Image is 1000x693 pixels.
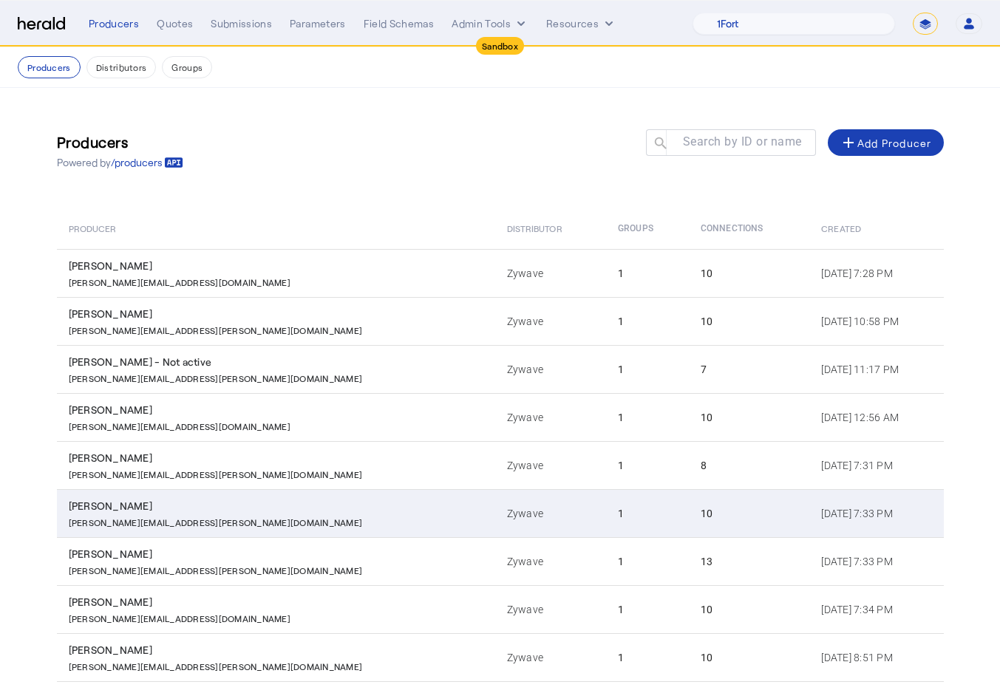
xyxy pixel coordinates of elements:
td: [DATE] 12:56 AM [809,393,943,441]
td: 1 [606,585,689,633]
div: [PERSON_NAME] [69,451,489,465]
p: [PERSON_NAME][EMAIL_ADDRESS][DOMAIN_NAME] [69,273,290,288]
td: Zywave [495,345,607,393]
button: Producers [18,56,81,78]
div: [PERSON_NAME] - Not active [69,355,489,369]
div: 13 [701,554,803,569]
td: [DATE] 7:33 PM [809,489,943,537]
div: [PERSON_NAME] [69,499,489,513]
div: [PERSON_NAME] [69,547,489,561]
p: [PERSON_NAME][EMAIL_ADDRESS][PERSON_NAME][DOMAIN_NAME] [69,513,363,528]
td: [DATE] 10:58 PM [809,297,943,345]
button: Resources dropdown menu [546,16,616,31]
td: Zywave [495,249,607,297]
div: [PERSON_NAME] [69,259,489,273]
mat-icon: add [840,134,857,151]
th: Producer [57,208,495,249]
td: 1 [606,249,689,297]
div: [PERSON_NAME] [69,403,489,417]
div: Field Schemas [364,16,435,31]
td: Zywave [495,489,607,537]
th: Created [809,208,943,249]
td: 1 [606,441,689,489]
mat-icon: search [646,135,671,154]
td: [DATE] 7:33 PM [809,537,943,585]
p: [PERSON_NAME][EMAIL_ADDRESS][PERSON_NAME][DOMAIN_NAME] [69,369,363,384]
div: Producers [89,16,139,31]
div: 10 [701,266,803,281]
div: 10 [701,410,803,425]
td: [DATE] 8:51 PM [809,633,943,681]
h3: Producers [57,132,183,152]
td: 1 [606,633,689,681]
button: internal dropdown menu [452,16,528,31]
div: Sandbox [476,37,524,55]
div: 10 [701,602,803,617]
td: [DATE] 7:34 PM [809,585,943,633]
div: [PERSON_NAME] [69,595,489,610]
td: 1 [606,345,689,393]
td: 1 [606,489,689,537]
td: [DATE] 7:28 PM [809,249,943,297]
div: [PERSON_NAME] [69,643,489,658]
th: Groups [606,208,689,249]
img: Herald Logo [18,17,65,31]
th: Connections [689,208,809,249]
div: [PERSON_NAME] [69,307,489,321]
td: Zywave [495,633,607,681]
mat-label: Search by ID or name [683,134,802,148]
a: /producers [111,155,183,170]
div: 7 [701,362,803,377]
p: [PERSON_NAME][EMAIL_ADDRESS][PERSON_NAME][DOMAIN_NAME] [69,321,363,336]
div: Parameters [290,16,346,31]
td: 1 [606,537,689,585]
td: Zywave [495,585,607,633]
p: [PERSON_NAME][EMAIL_ADDRESS][PERSON_NAME][DOMAIN_NAME] [69,561,363,576]
td: Zywave [495,441,607,489]
p: [PERSON_NAME][EMAIL_ADDRESS][PERSON_NAME][DOMAIN_NAME] [69,465,363,480]
td: Zywave [495,297,607,345]
th: Distributor [495,208,607,249]
div: Submissions [211,16,272,31]
p: [PERSON_NAME][EMAIL_ADDRESS][PERSON_NAME][DOMAIN_NAME] [69,658,363,672]
p: Powered by [57,155,183,170]
button: Distributors [86,56,157,78]
p: [PERSON_NAME][EMAIL_ADDRESS][DOMAIN_NAME] [69,610,290,624]
td: 1 [606,297,689,345]
td: Zywave [495,537,607,585]
p: [PERSON_NAME][EMAIL_ADDRESS][DOMAIN_NAME] [69,417,290,432]
td: [DATE] 11:17 PM [809,345,943,393]
button: Groups [162,56,212,78]
div: Add Producer [840,134,932,151]
div: 10 [701,650,803,665]
td: [DATE] 7:31 PM [809,441,943,489]
td: 1 [606,393,689,441]
button: Add Producer [828,129,944,156]
div: 8 [701,458,803,473]
td: Zywave [495,393,607,441]
div: Quotes [157,16,193,31]
div: 10 [701,314,803,329]
div: 10 [701,506,803,521]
